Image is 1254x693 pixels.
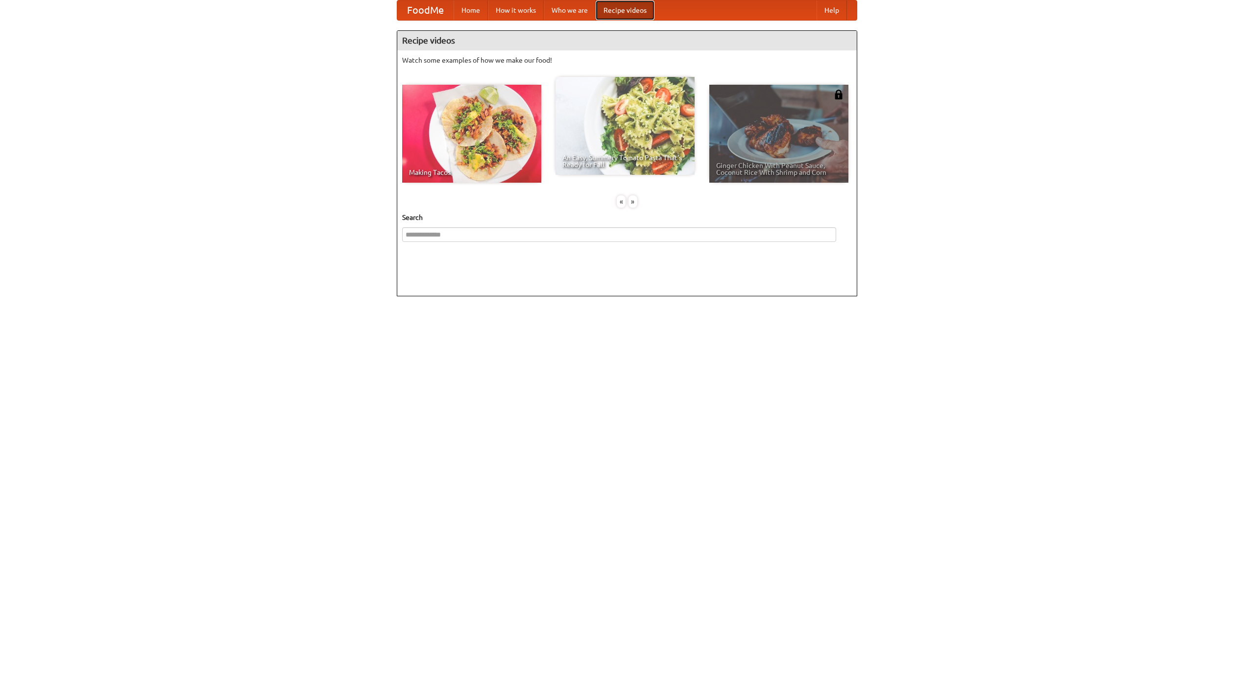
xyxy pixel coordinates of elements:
a: Making Tacos [402,85,541,183]
a: How it works [488,0,544,20]
a: Who we are [544,0,596,20]
p: Watch some examples of how we make our food! [402,55,852,65]
a: FoodMe [397,0,454,20]
span: Making Tacos [409,169,534,176]
div: « [617,195,626,208]
span: An Easy, Summery Tomato Pasta That's Ready for Fall [562,154,688,168]
img: 483408.png [834,90,844,99]
div: » [628,195,637,208]
a: Home [454,0,488,20]
h4: Recipe videos [397,31,857,50]
a: Recipe videos [596,0,654,20]
h5: Search [402,213,852,222]
a: Help [817,0,847,20]
a: An Easy, Summery Tomato Pasta That's Ready for Fall [555,77,695,175]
